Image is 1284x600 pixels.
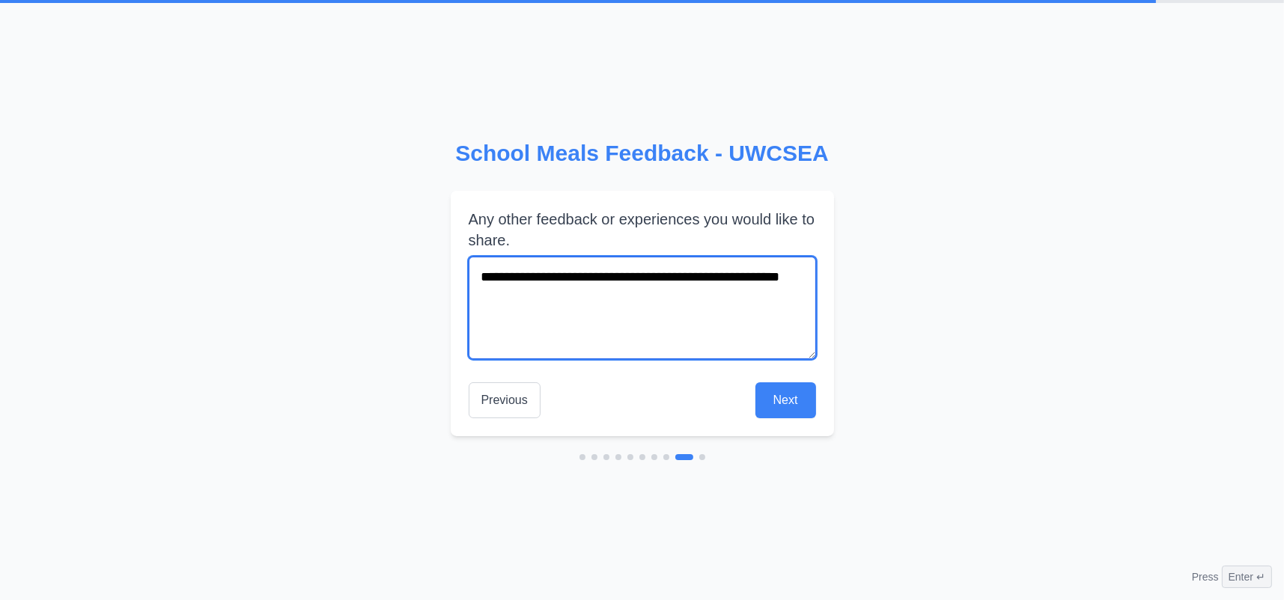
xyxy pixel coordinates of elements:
[755,382,816,418] button: Next
[451,140,834,167] h2: School Meals Feedback - UWCSEA
[1192,566,1272,588] div: Press
[1222,566,1272,588] span: Enter ↵
[469,209,816,251] label: Any other feedback or experiences you would like to share.
[469,382,541,418] button: Previous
